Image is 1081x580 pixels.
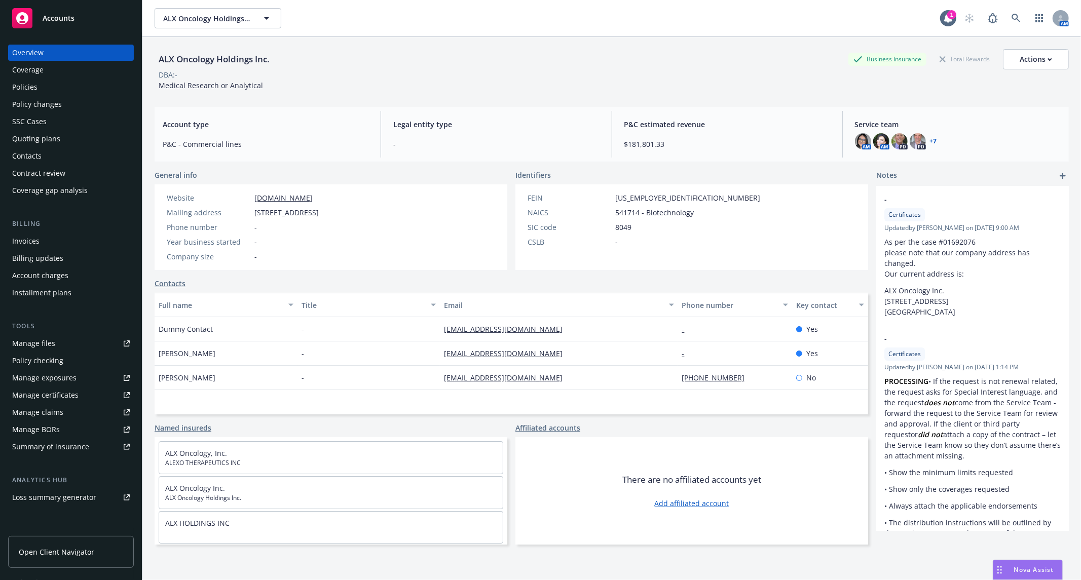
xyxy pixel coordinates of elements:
[12,421,60,438] div: Manage BORs
[528,192,611,203] div: FEIN
[12,489,96,506] div: Loss summary generator
[165,483,225,493] a: ALX Oncology Inc.
[1003,49,1069,69] button: Actions
[891,133,908,149] img: photo
[254,237,257,247] span: -
[884,194,1034,205] span: -
[888,210,921,219] span: Certificates
[8,475,134,485] div: Analytics hub
[855,119,1061,130] span: Service team
[884,376,928,386] strong: PROCESSING
[515,422,580,433] a: Affiliated accounts
[8,387,134,403] a: Manage certificates
[624,139,830,149] span: $181,801.33
[165,518,230,528] a: ALX HOLDINGS INC
[167,222,250,233] div: Phone number
[884,517,1061,570] p: • The distribution instructions will be outlined by the Service Team on each request. If the dist...
[393,139,599,149] span: -
[155,170,197,180] span: General info
[12,148,42,164] div: Contacts
[12,165,65,181] div: Contract review
[159,81,263,90] span: Medical Research or Analytical
[254,251,257,262] span: -
[12,79,38,95] div: Policies
[167,207,250,218] div: Mailing address
[12,233,40,249] div: Invoices
[159,324,213,334] span: Dummy Contact
[12,182,88,199] div: Coverage gap analysis
[806,348,818,359] span: Yes
[615,207,694,218] span: 541714 - Biotechnology
[8,219,134,229] div: Billing
[155,53,274,66] div: ALX Oncology Holdings Inc.
[947,10,956,19] div: 1
[8,335,134,352] a: Manage files
[444,349,571,358] a: [EMAIL_ADDRESS][DOMAIN_NAME]
[12,353,63,369] div: Policy checking
[8,62,134,78] a: Coverage
[1057,170,1069,182] a: add
[12,113,47,130] div: SSC Cases
[440,293,678,317] button: Email
[12,370,77,386] div: Manage exposures
[12,45,44,61] div: Overview
[163,139,368,149] span: P&C - Commercial lines
[163,119,368,130] span: Account type
[444,373,571,382] a: [EMAIL_ADDRESS][DOMAIN_NAME]
[254,222,257,233] span: -
[165,448,227,458] a: ALX Oncology, Inc.
[1020,50,1052,69] div: Actions
[884,500,1061,511] p: • Always attach the applicable endorsements
[528,237,611,247] div: CSLB
[884,376,1061,461] p: • If the request is not renewal related, the request asks for Special Interest language, and the ...
[12,404,63,420] div: Manage claims
[12,267,68,284] div: Account charges
[876,170,897,182] span: Notes
[884,285,1061,317] p: ALX Oncology Inc. [STREET_ADDRESS] [GEOGRAPHIC_DATA]
[163,13,251,24] span: ALX Oncology Holdings Inc.
[884,484,1061,494] p: • Show only the coverages requested
[682,373,753,382] a: [PHONE_NUMBER]
[884,333,1034,344] span: -
[678,293,792,317] button: Phone number
[159,372,215,383] span: [PERSON_NAME]
[155,422,211,433] a: Named insureds
[930,138,937,144] a: +7
[884,363,1061,372] span: Updated by [PERSON_NAME] on [DATE] 1:14 PM
[167,192,250,203] div: Website
[682,300,777,311] div: Phone number
[302,300,425,311] div: Title
[8,182,134,199] a: Coverage gap analysis
[8,439,134,455] a: Summary of insurance
[884,467,1061,478] p: • Show the minimum limits requested
[254,193,313,203] a: [DOMAIN_NAME]
[1006,8,1026,28] a: Search
[855,133,871,149] img: photo
[935,53,995,65] div: Total Rewards
[792,293,868,317] button: Key contact
[12,439,89,455] div: Summary of insurance
[515,170,551,180] span: Identifiers
[615,222,631,233] span: 8049
[444,324,571,334] a: [EMAIL_ADDRESS][DOMAIN_NAME]
[8,96,134,112] a: Policy changes
[615,192,760,203] span: [US_EMPLOYER_IDENTIFICATION_NUMBER]
[444,300,662,311] div: Email
[8,404,134,420] a: Manage claims
[528,222,611,233] div: SIC code
[12,285,71,301] div: Installment plans
[910,133,926,149] img: photo
[8,233,134,249] a: Invoices
[806,324,818,334] span: Yes
[918,430,943,439] em: did not
[993,560,1063,580] button: Nova Assist
[167,237,250,247] div: Year business started
[159,348,215,359] span: [PERSON_NAME]
[1014,565,1054,574] span: Nova Assist
[155,8,281,28] button: ALX Oncology Holdings Inc.
[8,165,134,181] a: Contract review
[796,300,853,311] div: Key contact
[8,79,134,95] a: Policies
[302,324,304,334] span: -
[8,4,134,32] a: Accounts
